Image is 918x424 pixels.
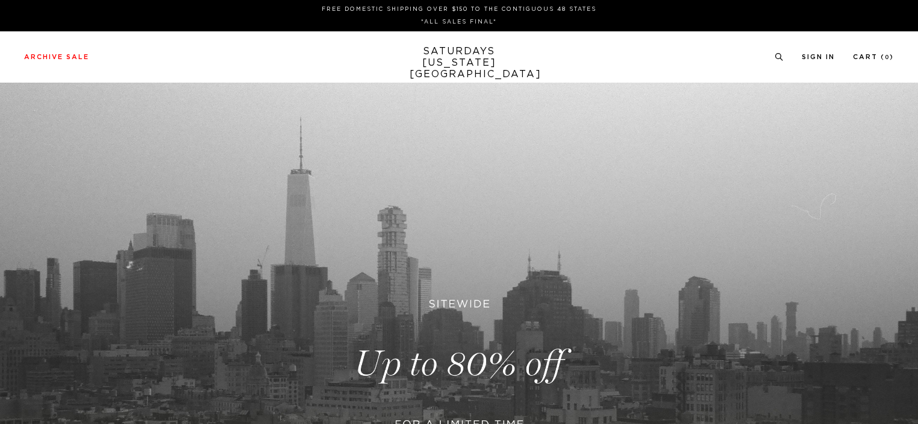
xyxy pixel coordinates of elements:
[885,55,890,60] small: 0
[410,46,509,80] a: SATURDAYS[US_STATE][GEOGRAPHIC_DATA]
[853,54,894,60] a: Cart (0)
[802,54,835,60] a: Sign In
[24,54,89,60] a: Archive Sale
[29,17,889,27] p: *ALL SALES FINAL*
[29,5,889,14] p: FREE DOMESTIC SHIPPING OVER $150 TO THE CONTIGUOUS 48 STATES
